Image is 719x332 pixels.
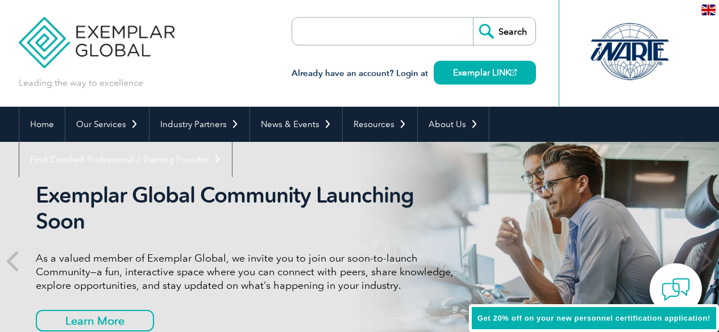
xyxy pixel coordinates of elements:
a: Find Certified Professional / Training Provider [19,142,232,177]
p: As a valued member of Exemplar Global, we invite you to join our soon-to-launch Community—a fun, ... [36,251,462,292]
img: contact-chat.png [662,275,690,304]
a: About Us [418,107,489,142]
p: Leading the way to excellence [19,77,143,89]
a: Exemplar LINK [434,61,536,85]
a: News & Events [250,107,342,142]
input: Search [473,18,535,45]
span: Get 20% off on your new personnel certification application! [477,314,710,322]
a: Home [19,107,65,142]
a: Learn More [36,310,154,331]
img: open_square.png [510,69,517,75]
h2: Exemplar Global Community Launching Soon [36,182,462,234]
a: Resources [343,107,417,142]
a: Our Services [65,107,149,142]
a: Industry Partners [149,107,250,142]
img: en [701,5,716,15]
h3: Already have an account? Login at [292,66,536,81]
